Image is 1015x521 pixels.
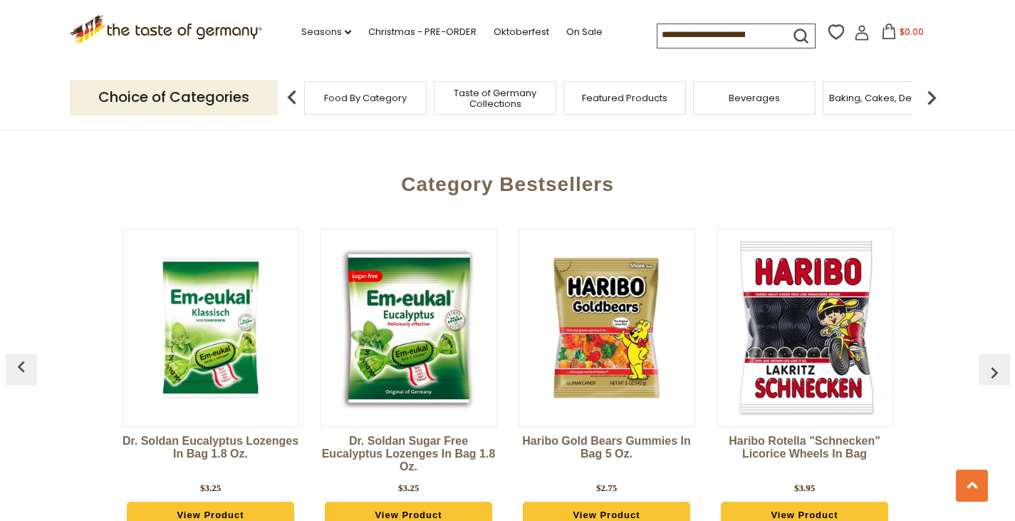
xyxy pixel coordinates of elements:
[519,240,694,416] img: Haribo Gold Bears Gummies in Bag 5 oz.
[873,24,933,45] button: $0.00
[582,93,667,103] a: Featured Products
[321,240,496,416] img: Dr. Soldan Sugar Free Eucalyptus Lozenges in Bag 1.8 oz.
[438,88,552,109] a: Taste of Germany Collections
[398,481,419,495] div: $3.25
[278,83,306,112] img: previous arrow
[596,481,617,495] div: $2.75
[200,481,221,495] div: $3.25
[717,240,892,416] img: Haribo Rotella
[494,24,549,40] a: Oktoberfest
[70,80,278,115] p: Choice of Categories
[368,24,477,40] a: Christmas - PRE-ORDER
[566,24,603,40] a: On Sale
[324,93,407,103] a: Food By Category
[983,361,1006,384] img: previous arrow
[794,481,815,495] div: $3.95
[10,356,33,378] img: previous arrow
[519,435,695,478] a: Haribo Gold Bears Gummies in Bag 5 oz.
[301,24,351,40] a: Seasons
[900,26,924,38] span: $0.00
[717,435,893,478] a: Haribo Rotella "Schnecken" Licorice Wheels in Bag
[321,435,497,478] a: Dr. Soldan Sugar Free Eucalyptus Lozenges in Bag 1.8 oz.
[13,152,1003,210] div: Category Bestsellers
[123,435,299,478] a: Dr. Soldan Eucalyptus Lozenges in Bag 1.8 oz.
[729,93,780,103] a: Beverages
[123,240,298,416] img: Dr. Soldan Eucalyptus Lozenges in Bag 1.8 oz.
[829,93,939,103] a: Baking, Cakes, Desserts
[917,83,946,112] img: next arrow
